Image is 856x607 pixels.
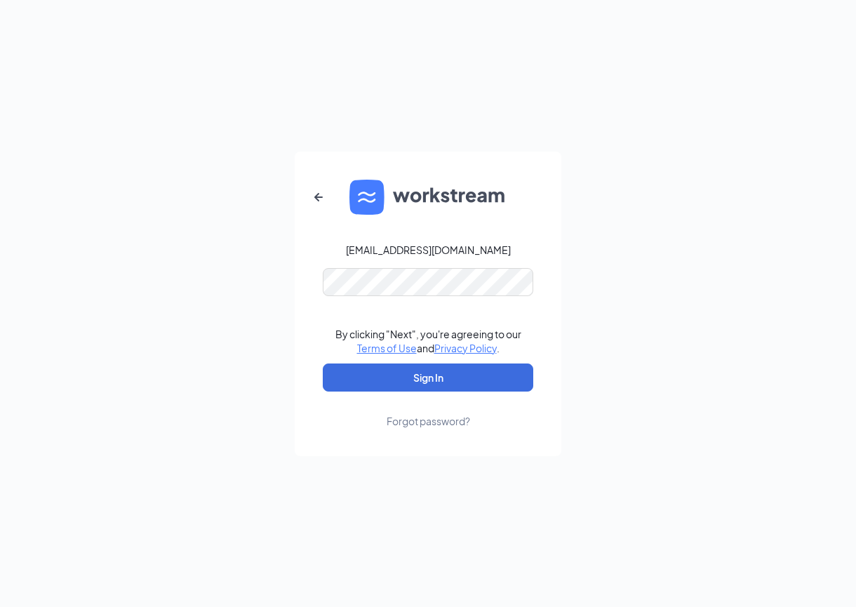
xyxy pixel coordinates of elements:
button: ArrowLeftNew [302,180,335,214]
a: Forgot password? [387,392,470,428]
svg: ArrowLeftNew [310,189,327,206]
div: Forgot password? [387,414,470,428]
a: Terms of Use [357,342,417,354]
img: WS logo and Workstream text [349,180,507,215]
div: [EMAIL_ADDRESS][DOMAIN_NAME] [346,243,511,257]
a: Privacy Policy [434,342,497,354]
div: By clicking "Next", you're agreeing to our and . [335,327,521,355]
button: Sign In [323,363,533,392]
